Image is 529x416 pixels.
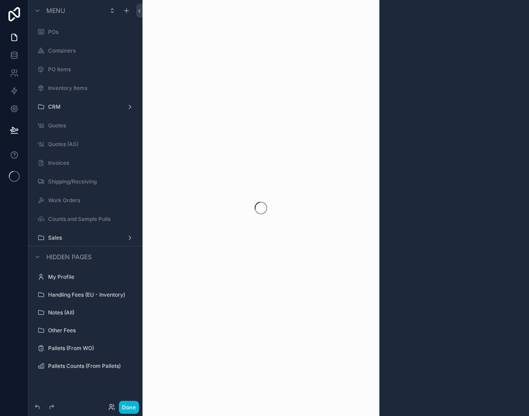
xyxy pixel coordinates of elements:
[48,216,135,223] label: Counts and Sample Pulls
[48,29,135,36] label: POs
[48,309,135,316] label: Notes (All)
[48,178,135,185] label: Shipping/Receiving
[46,6,65,15] span: Menu
[48,234,123,241] label: Sales
[48,103,123,110] label: CRM
[48,273,135,281] label: My Profile
[119,401,139,414] button: Done
[48,159,135,167] label: Invoices
[48,122,135,129] label: Quotes
[48,66,135,73] label: PO Items
[46,253,92,261] span: Hidden pages
[48,141,135,148] label: Quotes (AS)
[48,363,135,370] label: Pallets Counts (From Pallets)
[48,291,135,298] label: Handling Fees (EU - Inventory)
[48,47,135,54] label: Containers
[48,85,135,92] label: Inventory Items
[48,197,135,204] label: Work Orders
[48,345,135,352] label: Pallets (From WO)
[48,327,135,334] label: Other Fees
